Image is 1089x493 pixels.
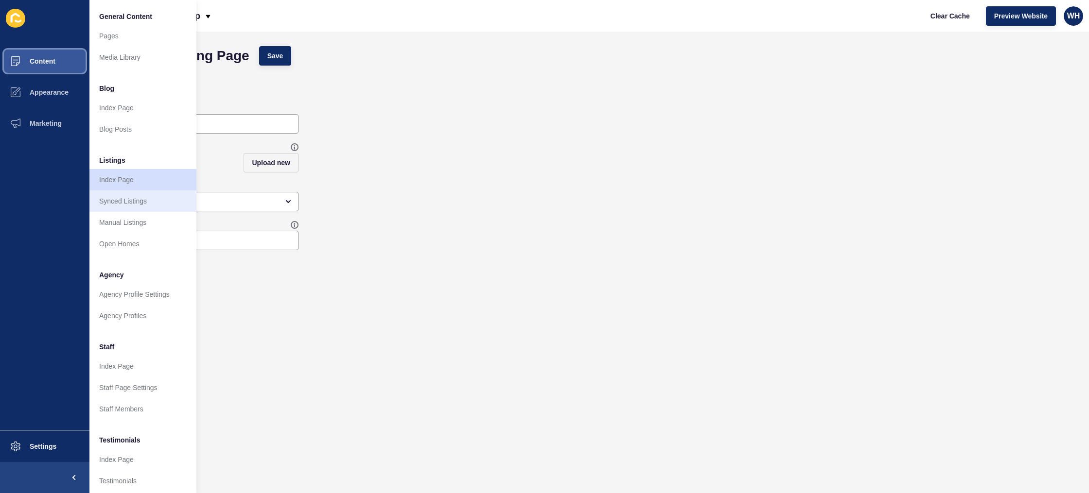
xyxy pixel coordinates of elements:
span: Clear Cache [931,11,970,21]
button: Preview Website [986,6,1056,26]
a: Staff Members [89,398,196,420]
span: Blog [99,84,114,93]
button: Upload new [244,153,299,172]
span: Preview Website [994,11,1048,21]
span: Agency [99,270,124,280]
span: Upload new [252,158,290,168]
a: Blog Posts [89,119,196,140]
a: Synced Listings [89,190,196,212]
span: Testimonials [99,435,141,445]
span: Save [267,51,283,61]
span: WH [1067,11,1080,21]
div: open menu [104,192,299,211]
a: Index Page [89,449,196,470]
span: Listings [99,155,125,165]
a: Agency Profiles [89,305,196,326]
a: Index Page [89,97,196,119]
a: Index Page [89,169,196,190]
a: Testimonials [89,470,196,492]
a: Media Library [89,47,196,68]
a: Manual Listings [89,212,196,233]
a: Index Page [89,356,196,377]
a: Staff Page Settings [89,377,196,398]
a: Open Homes [89,233,196,255]
span: Staff [99,342,114,352]
span: General Content [99,12,152,21]
button: Clear Cache [922,6,978,26]
a: Agency Profile Settings [89,284,196,305]
button: Save [259,46,292,66]
a: Pages [89,25,196,47]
